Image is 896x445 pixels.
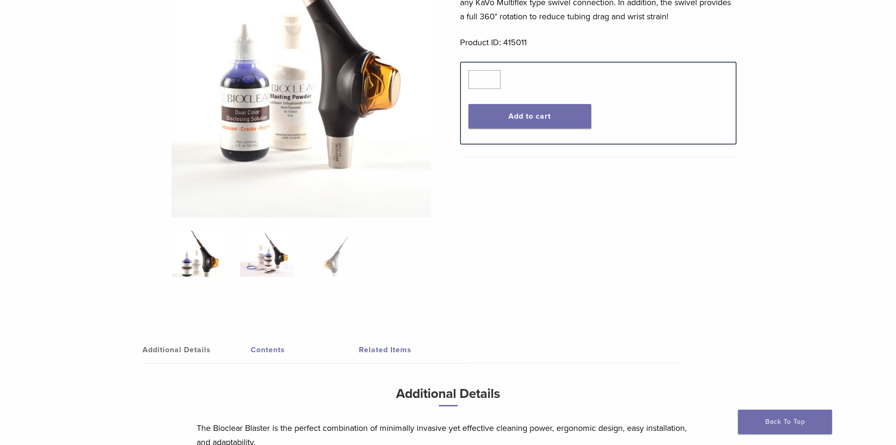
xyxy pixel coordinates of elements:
[738,410,832,434] a: Back To Top
[143,337,251,363] a: Additional Details
[240,230,294,277] img: Blaster Kit - Image 2
[251,337,359,363] a: Contents
[359,337,467,363] a: Related Items
[309,230,363,277] img: Blaster Kit - Image 3
[197,382,700,414] h3: Additional Details
[460,35,737,49] p: Product ID: 415011
[468,104,591,129] button: Add to cart
[172,230,226,277] img: Bioclear-Blaster-Kit-Simplified-1-e1548850725122-324x324.jpg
